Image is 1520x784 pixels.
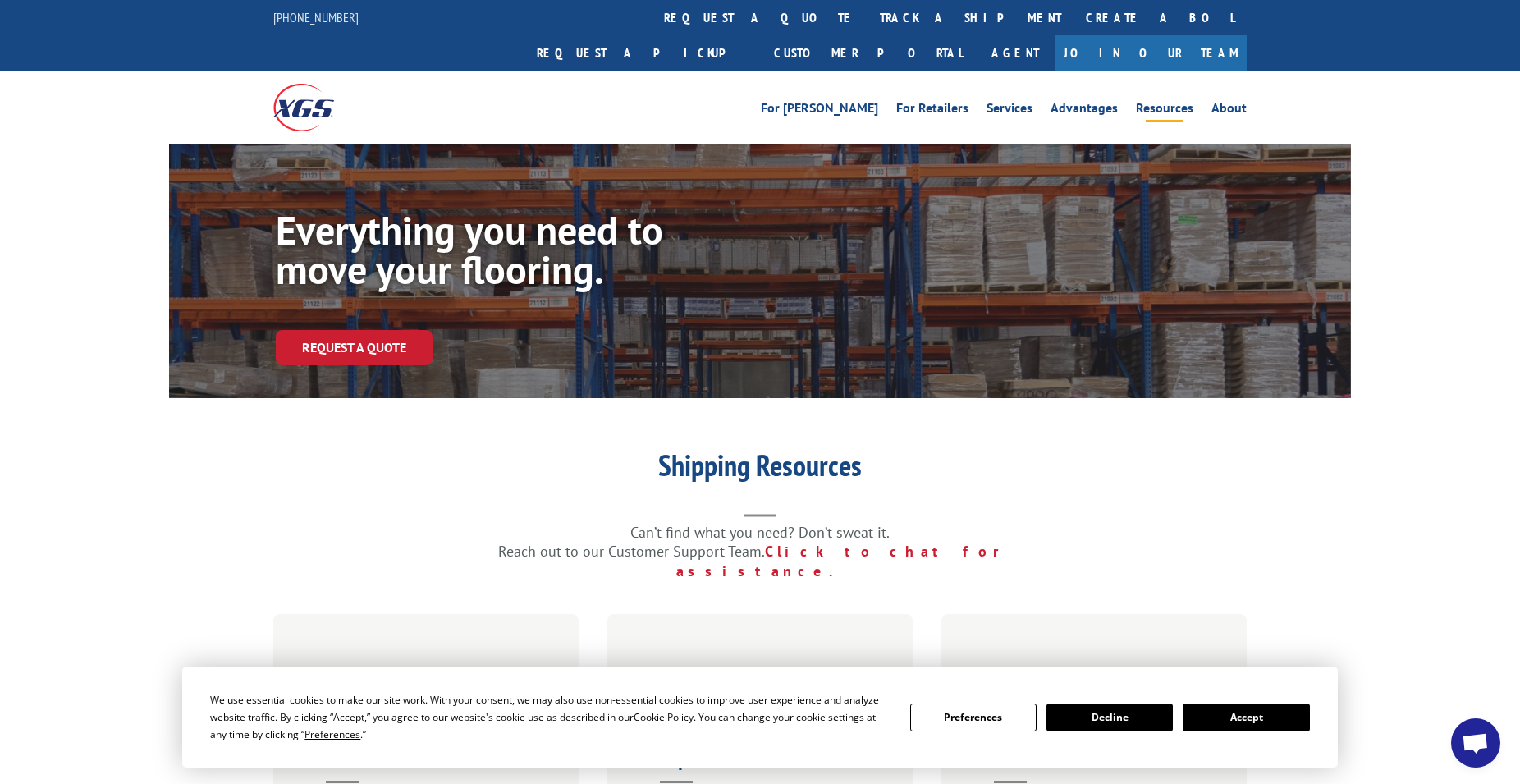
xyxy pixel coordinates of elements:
[634,710,694,724] span: Cookie Policy
[1055,35,1247,71] a: Join Our Team
[1051,102,1118,120] a: Advantages
[1183,704,1309,731] button: Accept
[1451,718,1500,768] div: Open chat
[210,691,890,743] div: We use essential cookies to make our site work. With your consent, we may also use non-essential ...
[1211,102,1247,120] a: About
[1136,102,1193,120] a: Resources
[524,35,762,71] a: Request a pickup
[676,542,1023,580] a: Click to chat for assistance.
[273,9,359,25] a: [PHONE_NUMBER]
[432,451,1088,488] h1: Shipping Resources
[182,667,1338,768] div: Cookie Consent Prompt
[276,210,768,297] h1: Everything you need to move your flooring.
[910,704,1037,731] button: Preferences
[975,35,1055,71] a: Agent
[896,102,968,120] a: For Retailers
[762,35,975,71] a: Customer Portal
[1046,704,1173,731] button: Decline
[304,727,360,741] span: Preferences
[987,102,1032,120] a: Services
[761,102,878,120] a: For [PERSON_NAME]
[276,330,433,365] a: Request a Quote
[432,523,1088,581] p: Can’t find what you need? Don’t sweat it. Reach out to our Customer Support Team.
